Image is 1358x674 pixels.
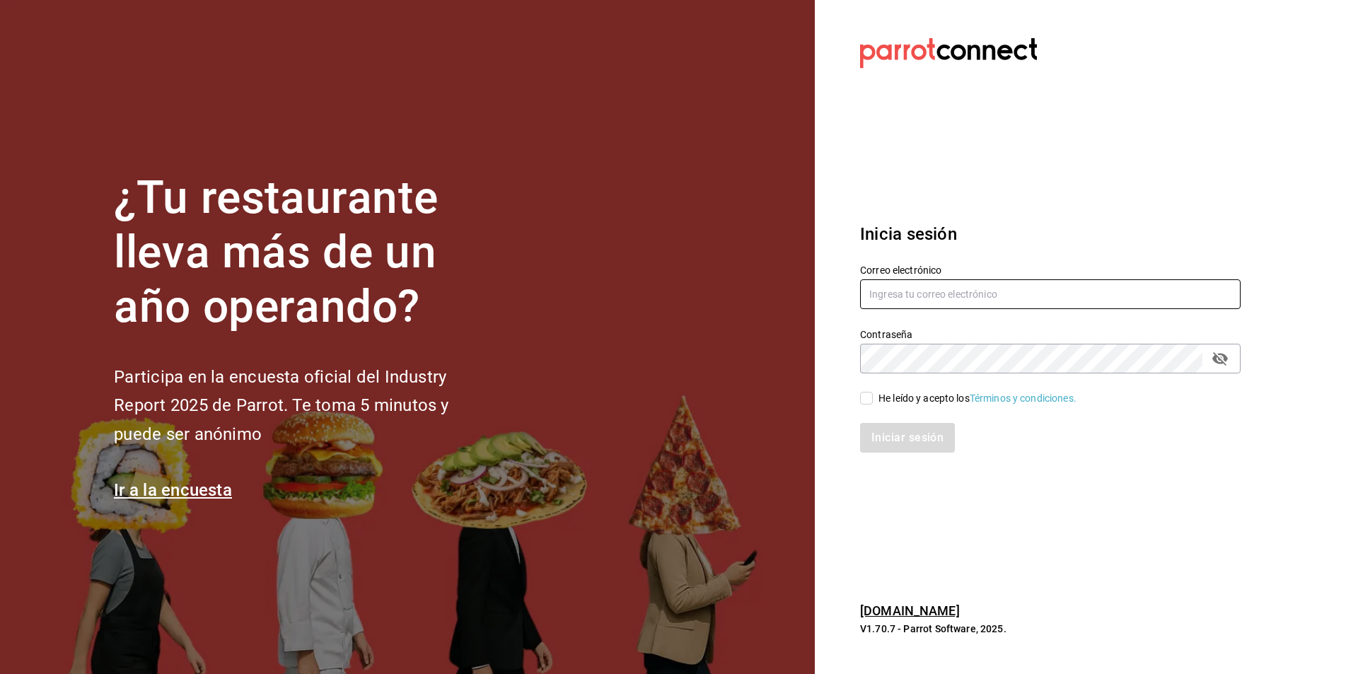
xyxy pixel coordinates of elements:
[1208,347,1232,371] button: passwordField
[114,363,496,449] h2: Participa en la encuesta oficial del Industry Report 2025 de Parrot. Te toma 5 minutos y puede se...
[860,221,1241,247] h3: Inicia sesión
[860,330,1241,339] label: Contraseña
[860,279,1241,309] input: Ingresa tu correo electrónico
[970,393,1076,404] a: Términos y condiciones.
[860,622,1241,636] p: V1.70.7 - Parrot Software, 2025.
[114,171,496,334] h1: ¿Tu restaurante lleva más de un año operando?
[860,603,960,618] a: [DOMAIN_NAME]
[114,480,232,500] a: Ir a la encuesta
[860,265,1241,275] label: Correo electrónico
[878,391,1076,406] div: He leído y acepto los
